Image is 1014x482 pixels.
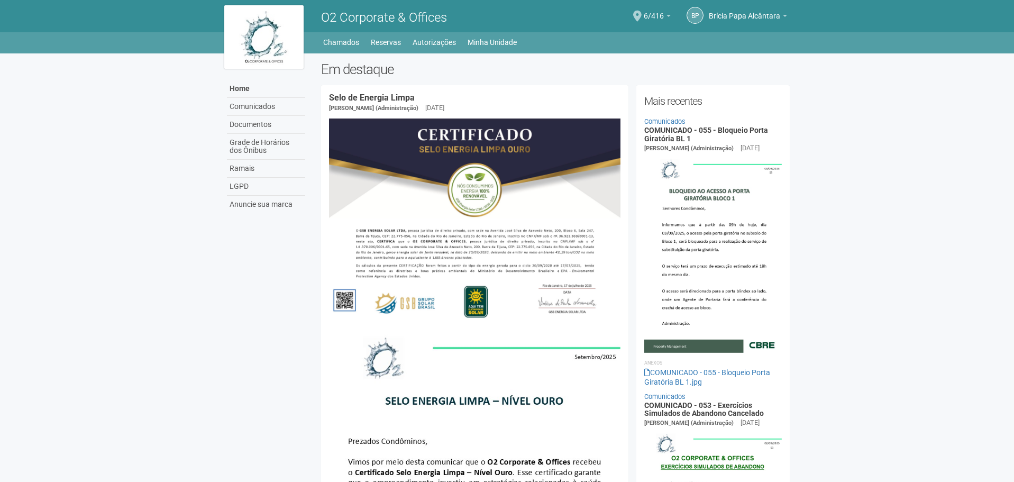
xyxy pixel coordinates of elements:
[227,196,305,213] a: Anuncie sua marca
[227,116,305,134] a: Documentos
[741,143,760,153] div: [DATE]
[321,61,790,77] h2: Em destaque
[644,2,664,20] span: 6/416
[425,103,444,113] div: [DATE]
[468,35,517,50] a: Minha Unidade
[709,2,780,20] span: Brícia Papa Alcântara
[644,368,770,386] a: COMUNICADO - 055 - Bloqueio Porta Giratória BL 1.jpg
[644,358,782,368] li: Anexos
[329,93,415,103] a: Selo de Energia Limpa
[227,134,305,160] a: Grade de Horários dos Ônibus
[227,80,305,98] a: Home
[644,401,764,417] a: COMUNICADO - 053 - Exercícios Simulados de Abandono Cancelado
[644,13,671,22] a: 6/416
[227,160,305,178] a: Ramais
[371,35,401,50] a: Reservas
[227,98,305,116] a: Comunicados
[741,418,760,428] div: [DATE]
[413,35,456,50] a: Autorizações
[321,10,447,25] span: O2 Corporate & Offices
[644,117,686,125] a: Comunicados
[709,13,787,22] a: Brícia Papa Alcântara
[644,145,734,152] span: [PERSON_NAME] (Administração)
[224,5,304,69] img: logo.jpg
[329,119,620,325] img: COMUNICADO%20-%20054%20-%20Selo%20de%20Energia%20Limpa%20-%20P%C3%A1g.%202.jpg
[227,178,305,196] a: LGPD
[644,420,734,426] span: [PERSON_NAME] (Administração)
[644,153,782,352] img: COMUNICADO%20-%20055%20-%20Bloqueio%20Porta%20Girat%C3%B3ria%20BL%201.jpg
[644,93,782,109] h2: Mais recentes
[644,393,686,401] a: Comunicados
[329,105,418,112] span: [PERSON_NAME] (Administração)
[687,7,704,24] a: BP
[644,126,768,142] a: COMUNICADO - 055 - Bloqueio Porta Giratória BL 1
[323,35,359,50] a: Chamados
